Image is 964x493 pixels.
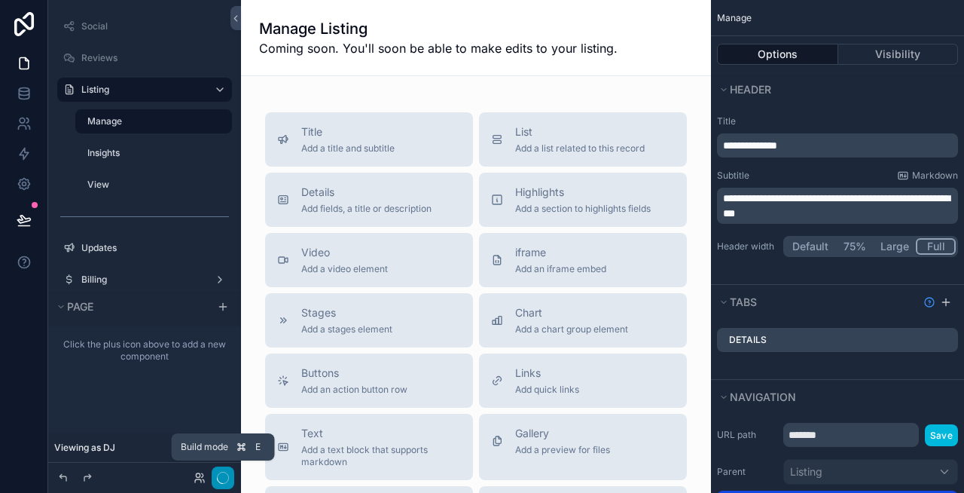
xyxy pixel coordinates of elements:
button: TextAdd a text block that supports markdown [265,414,473,480]
div: scrollable content [717,133,958,158]
button: ChartAdd a chart group element [479,293,687,348]
button: Header [717,79,949,100]
span: Highlights [515,185,651,200]
button: 75% [835,238,874,255]
span: Chart [515,305,628,320]
span: Add a preview for files [515,444,610,456]
label: Reviews [81,52,223,64]
span: Tabs [730,295,757,308]
button: DetailsAdd fields, a title or description [265,173,473,227]
button: Save [925,424,958,446]
span: Add a chart group element [515,323,628,335]
span: List [515,124,645,139]
label: Parent [717,466,777,478]
button: HighlightsAdd a section to highlights fields [479,173,687,227]
label: Title [717,115,958,127]
span: Add a list related to this record [515,142,645,155]
span: Listing [790,464,822,479]
span: iframe [515,245,606,260]
button: ButtonsAdd an action button row [265,354,473,408]
label: Header width [717,240,777,253]
span: Details [301,185,432,200]
span: Build mode [181,441,228,453]
span: Video [301,245,388,260]
span: Markdown [912,170,958,182]
button: LinksAdd quick links [479,354,687,408]
label: URL path [717,429,777,441]
button: Full [916,238,956,255]
button: Navigation [717,387,949,408]
span: Gallery [515,426,610,441]
span: Add an iframe embed [515,263,606,275]
span: Viewing as DJ [54,442,115,454]
button: Page [54,296,208,317]
label: Insights [87,147,223,159]
span: Add fields, a title or description [301,203,432,215]
button: Large [874,238,916,255]
svg: Show help information [923,296,935,308]
label: Manage [87,115,223,127]
button: Listing [783,459,958,485]
span: Coming soon. You'll soon be able to make edits to your listing. [259,39,618,57]
button: StagesAdd a stages element [265,293,473,348]
span: Header [730,83,771,96]
span: Manage [717,12,752,24]
span: Add an action button row [301,384,407,396]
button: Options [717,44,838,65]
label: Details [729,334,767,346]
label: Subtitle [717,170,749,182]
label: Social [81,20,223,32]
div: Click the plus icon above to add a new component [48,326,241,375]
label: Listing [81,84,202,96]
button: ListAdd a list related to this record [479,112,687,167]
button: GalleryAdd a preview for files [479,414,687,480]
span: Page [67,300,93,313]
span: Navigation [730,390,796,403]
span: Stages [301,305,392,320]
span: Add quick links [515,384,579,396]
span: Buttons [301,366,407,381]
button: TitleAdd a title and subtitle [265,112,473,167]
label: View [87,179,223,191]
div: scrollable content [717,188,958,224]
button: VideoAdd a video element [265,233,473,287]
label: Updates [81,242,223,254]
span: Add a video element [301,263,388,275]
span: E [252,441,264,453]
button: iframeAdd an iframe embed [479,233,687,287]
button: Visibility [838,44,959,65]
button: Tabs [717,292,917,313]
div: scrollable content [48,326,241,375]
span: Text [301,426,461,441]
span: Add a title and subtitle [301,142,395,155]
button: Default [786,238,835,255]
span: Title [301,124,395,139]
a: Markdown [897,170,958,182]
h1: Manage Listing [259,18,618,39]
span: Add a text block that supports markdown [301,444,461,468]
label: Billing [81,274,202,286]
span: Add a section to highlights fields [515,203,651,215]
span: Add a stages element [301,323,392,335]
span: Links [515,366,579,381]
